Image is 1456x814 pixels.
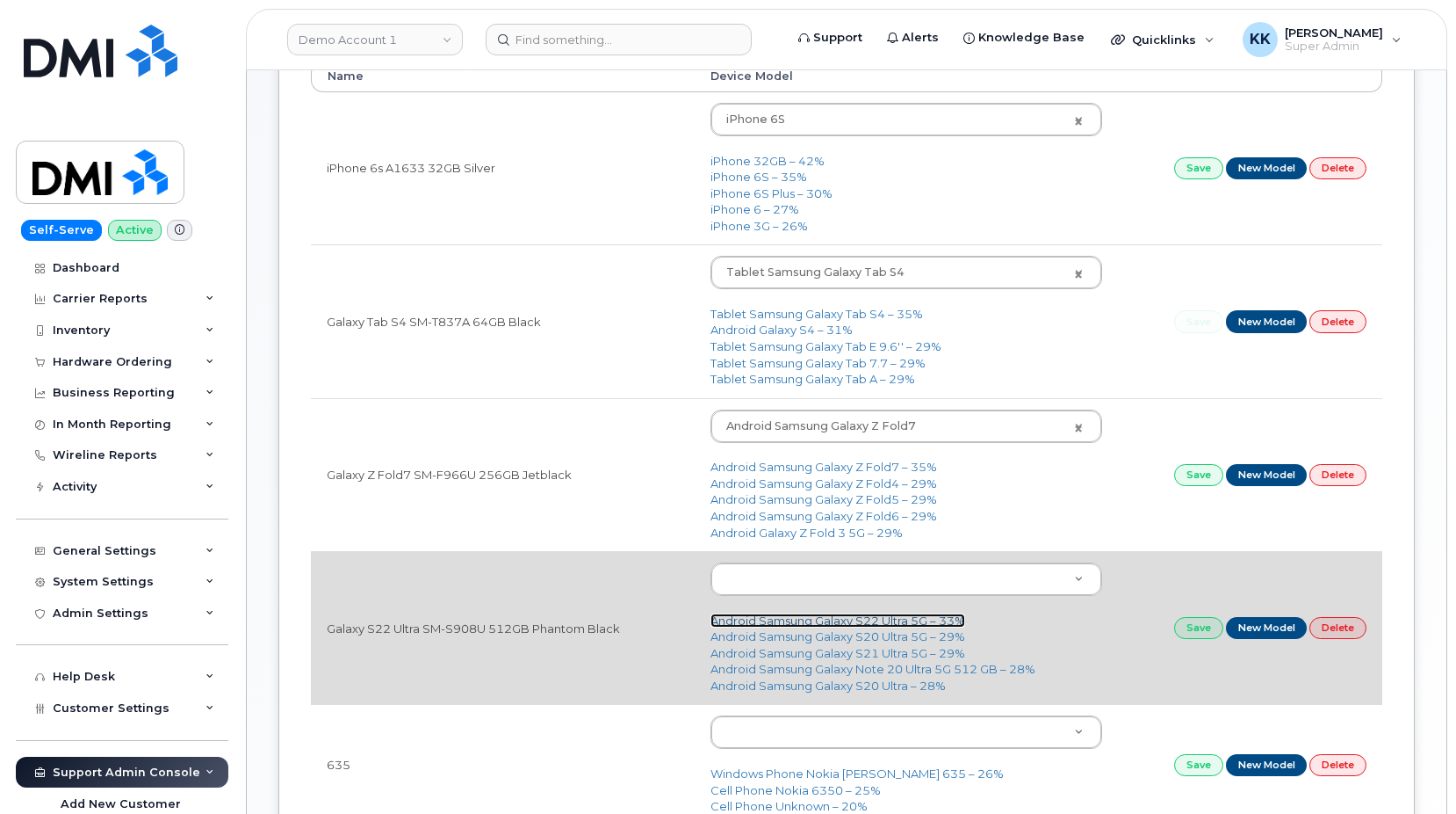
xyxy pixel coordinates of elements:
[711,104,1101,135] a: iPhone 6S
[710,526,903,540] a: Android Galaxy Z Fold 3 5G – 29%
[710,339,941,353] a: Tablet Samsung Galaxy Tab E 9.6'' – 29%
[711,411,1101,442] a: Android Samsung Galaxy Z Fold7
[1174,464,1223,486] a: Save
[1174,754,1223,776] a: Save
[710,372,915,386] a: Tablet Samsung Galaxy Tab A – 29%
[287,24,463,55] a: Demo Account 1
[710,767,1004,781] a: Windows Phone Nokia [PERSON_NAME] 635 – 26%
[1309,617,1366,639] a: Delete
[711,257,1101,288] a: Tablet Samsung Galaxy Tab S4
[1309,310,1366,332] a: Delete
[710,219,808,233] a: iPhone 3G – 26%
[710,662,1035,676] a: Android Samsung Galaxy Note 20 Ultra 5G 512 GB – 28%
[710,323,853,337] a: Android Galaxy S4 – 31%
[1226,157,1308,179] a: New Model
[710,186,833,200] a: iPhone 6S Plus – 30%
[311,61,695,92] th: Name: activate to sort column ascending
[1309,157,1366,179] a: Delete
[716,112,785,127] span: iPhone 6S
[710,356,926,370] a: Tablet Samsung Galaxy Tab 7.7 – 29%
[1174,310,1223,332] a: Save
[1226,310,1308,332] a: New Model
[1309,464,1366,486] a: Delete
[1230,22,1414,57] div: Kristin Kammer-Grossman
[1132,33,1196,47] span: Quicklinks
[1285,25,1383,40] span: [PERSON_NAME]
[710,460,937,474] a: Android Samsung Galaxy Z Fold7 – 35%
[311,398,695,551] td: Galaxy Z Fold7 SM-F966U 256GB Jetblack
[1174,157,1223,179] a: Save
[1285,40,1383,54] span: Super Admin
[875,20,951,55] a: Alerts
[1174,617,1223,639] a: Save
[1118,61,1382,92] th: : activate to sort column ascending
[710,614,965,628] a: Android Samsung Galaxy S22 Ultra 5G – 33%
[1309,754,1366,776] a: Delete
[716,265,905,280] span: Tablet Samsung Galaxy Tab S4
[710,799,868,813] a: Cell Phone Unknown – 20%
[710,783,881,797] a: Cell Phone Nokia 6350 – 25%
[311,551,695,704] td: Galaxy S22 Ultra SM-S908U 512GB Phantom Black
[1226,754,1308,776] a: New Model
[786,20,875,55] a: Support
[710,646,965,660] a: Android Samsung Galaxy S21 Ultra 5G – 29%
[486,24,752,55] input: Find something...
[710,629,965,643] a: Android Samsung Galaxy S20 Ultra 5G – 29%
[710,492,937,506] a: Android Samsung Galaxy Z Fold5 – 29%
[710,307,923,321] a: Tablet Samsung Galaxy Tab S4 – 35%
[951,20,1097,55] a: Knowledge Base
[1099,22,1227,57] div: Quicklinks
[1226,617,1308,639] a: New Model
[710,202,799,216] a: iPhone 6 – 27%
[902,29,939,47] span: Alerts
[710,154,825,168] a: iPhone 32GB – 42%
[978,29,1085,47] span: Knowledge Base
[1226,464,1308,486] a: New Model
[710,476,937,491] a: Android Samsung Galaxy Z Fold4 – 29%
[716,418,916,434] span: Android Samsung Galaxy Z Fold7
[695,61,1118,92] th: Device Model: activate to sort column ascending
[1250,29,1271,50] span: KK
[311,92,695,244] td: iPhone 6s A1633 32GB Silver
[710,509,937,523] a: Android Samsung Galaxy Z Fold6 – 29%
[710,170,807,184] a: iPhone 6S – 35%
[311,244,695,397] td: Galaxy Tab S4 SM-T837A 64GB Black
[710,679,946,693] a: Android Samsung Galaxy S20 Ultra – 28%
[813,29,862,47] span: Support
